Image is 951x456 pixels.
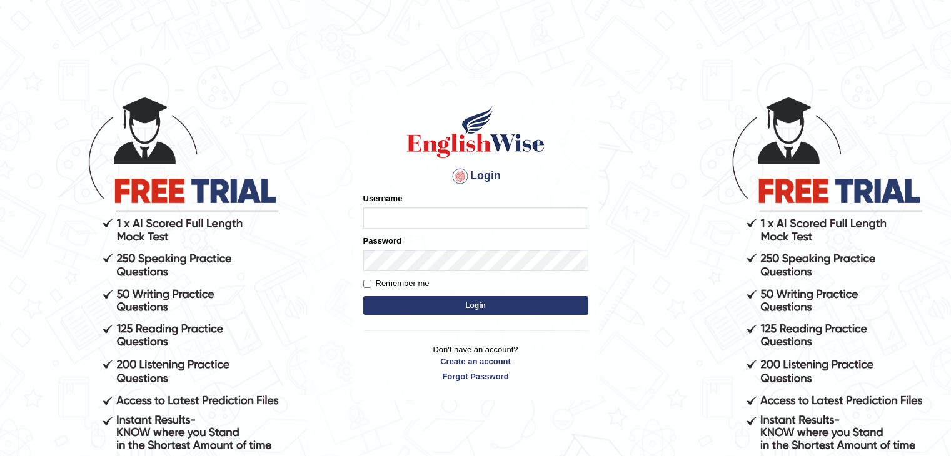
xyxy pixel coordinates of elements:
img: Logo of English Wise sign in for intelligent practice with AI [405,104,547,160]
input: Remember me [363,280,371,288]
label: Remember me [363,277,430,290]
button: Login [363,296,588,315]
label: Username [363,192,403,204]
p: Don't have an account? [363,344,588,382]
a: Forgot Password [363,370,588,382]
h4: Login [363,166,588,186]
a: Create an account [363,355,588,367]
label: Password [363,235,401,247]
